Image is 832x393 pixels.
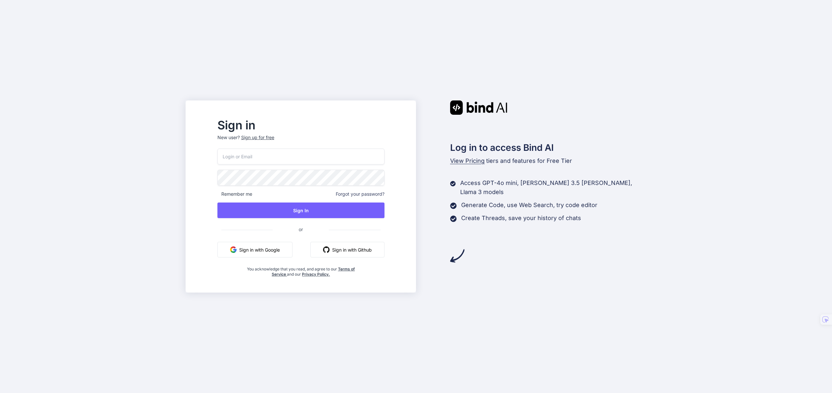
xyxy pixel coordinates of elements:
div: You acknowledge that you read, and agree to our and our [245,263,357,277]
img: github [323,246,330,253]
h2: Log in to access Bind AI [450,141,646,154]
img: Bind AI logo [450,100,507,115]
span: View Pricing [450,157,485,164]
p: Access GPT-4o mini, [PERSON_NAME] 3.5 [PERSON_NAME], Llama 3 models [460,178,646,197]
button: Sign In [217,203,384,218]
div: Sign up for free [241,134,274,141]
input: Login or Email [217,149,384,164]
button: Sign in with Google [217,242,292,257]
p: Generate Code, use Web Search, try code editor [461,201,597,210]
span: or [273,221,329,237]
span: Remember me [217,191,252,197]
img: arrow [450,249,464,263]
p: New user? [217,134,384,149]
p: Create Threads, save your history of chats [461,214,581,223]
p: tiers and features for Free Tier [450,156,646,165]
img: google [230,246,237,253]
h2: Sign in [217,120,384,130]
a: Privacy Policy. [302,272,330,277]
span: Forgot your password? [336,191,384,197]
a: Terms of Service [272,267,355,277]
button: Sign in with Github [310,242,384,257]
